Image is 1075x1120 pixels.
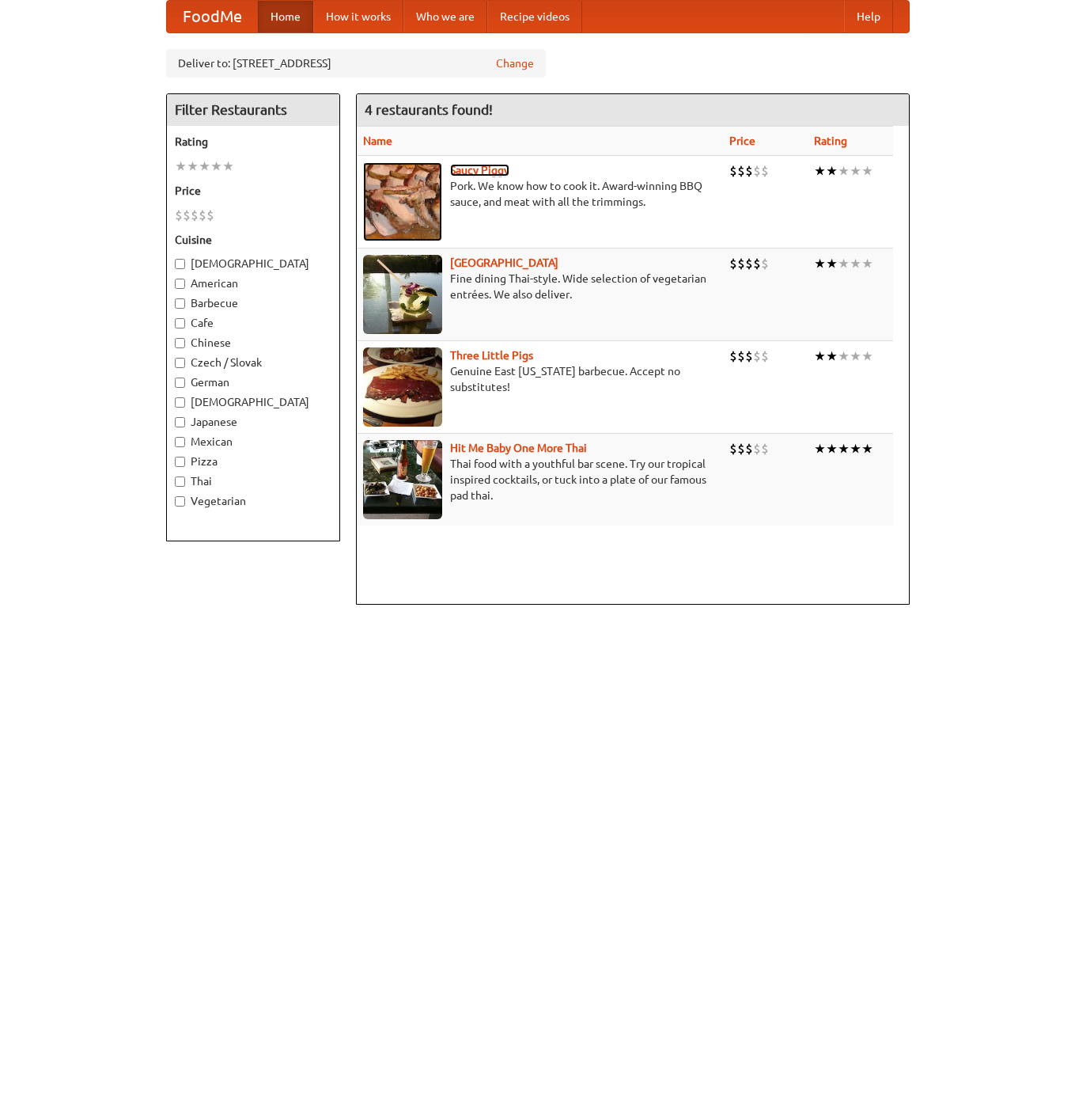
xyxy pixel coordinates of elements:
[761,347,769,365] li: $
[737,162,745,180] li: $
[175,134,331,150] h5: Rating
[826,440,838,457] li: ★
[826,162,838,180] li: ★
[745,347,753,365] li: $
[761,255,769,272] li: $
[850,440,861,457] li: ★
[175,298,185,309] input: Barbecue
[737,440,745,457] li: $
[861,255,873,272] li: ★
[167,1,258,32] a: FoodMe
[166,49,546,78] div: Deliver to: [STREET_ADDRESS]
[729,347,737,365] li: $
[363,255,442,334] img: satay.jpg
[753,440,761,457] li: $
[814,440,826,457] li: ★
[175,374,331,390] label: German
[175,158,187,175] li: ★
[753,347,761,365] li: $
[861,347,873,365] li: ★
[363,347,442,427] img: littlepigs.jpg
[175,457,185,467] input: Pizza
[363,135,392,147] a: Name
[745,162,753,180] li: $
[175,183,331,199] h5: Price
[753,162,761,180] li: $
[191,207,199,224] li: $
[826,255,838,272] li: ★
[861,162,873,180] li: ★
[838,255,850,272] li: ★
[826,347,838,365] li: ★
[450,256,558,269] a: [GEOGRAPHIC_DATA]
[814,135,847,147] a: Rating
[313,1,403,32] a: How it works
[363,456,717,503] p: Thai food with a youthful bar scene. Try our tropical inspired cocktails, or tuck into a plate of...
[175,378,185,388] input: German
[222,158,234,175] li: ★
[175,232,331,248] h5: Cuisine
[175,275,331,291] label: American
[175,473,331,489] label: Thai
[175,207,183,224] li: $
[167,94,339,126] h4: Filter Restaurants
[363,162,442,241] img: saucy.jpg
[199,158,210,175] li: ★
[187,158,199,175] li: ★
[175,394,331,410] label: [DEMOGRAPHIC_DATA]
[737,255,745,272] li: $
[814,347,826,365] li: ★
[450,164,509,177] b: Saucy Piggy
[496,55,534,71] a: Change
[175,417,185,427] input: Japanese
[175,318,185,328] input: Cafe
[175,279,185,289] input: American
[175,434,331,450] label: Mexican
[365,102,493,117] ng-pluralize: 4 restaurants found!
[450,442,587,454] a: Hit Me Baby One More Thai
[210,158,222,175] li: ★
[729,135,755,147] a: Price
[175,358,185,368] input: Czech / Slovak
[175,476,185,487] input: Thai
[814,255,826,272] li: ★
[729,162,737,180] li: $
[363,440,442,519] img: babythai.jpg
[199,207,206,224] li: $
[844,1,893,32] a: Help
[175,454,331,469] label: Pizza
[753,255,761,272] li: $
[363,178,717,210] p: Pork. We know how to cook it. Award-winning BBQ sauce, and meat with all the trimmings.
[850,162,861,180] li: ★
[175,315,331,331] label: Cafe
[850,255,861,272] li: ★
[175,414,331,430] label: Japanese
[729,440,737,457] li: $
[450,349,533,362] a: Three Little Pigs
[175,496,185,507] input: Vegetarian
[175,355,331,370] label: Czech / Slovak
[761,440,769,457] li: $
[487,1,582,32] a: Recipe videos
[729,255,737,272] li: $
[175,437,185,447] input: Mexican
[850,347,861,365] li: ★
[838,347,850,365] li: ★
[403,1,487,32] a: Who we are
[175,397,185,408] input: [DEMOGRAPHIC_DATA]
[745,255,753,272] li: $
[258,1,313,32] a: Home
[861,440,873,457] li: ★
[745,440,753,457] li: $
[175,338,185,348] input: Chinese
[363,363,717,395] p: Genuine East [US_STATE] barbecue. Accept no substitutes!
[183,207,191,224] li: $
[838,162,850,180] li: ★
[175,256,331,271] label: [DEMOGRAPHIC_DATA]
[363,271,717,302] p: Fine dining Thai-style. Wide selection of vegetarian entrées. We also deliver.
[175,493,331,509] label: Vegetarian
[175,335,331,351] label: Chinese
